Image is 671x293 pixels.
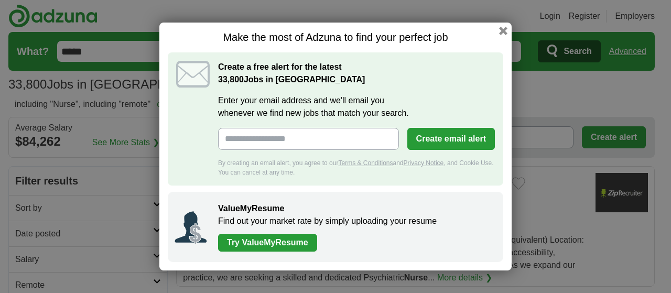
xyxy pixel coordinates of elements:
[176,61,210,88] img: icon_email.svg
[218,234,317,252] a: Try ValueMyResume
[218,75,365,84] strong: Jobs in [GEOGRAPHIC_DATA]
[218,61,495,86] h2: Create a free alert for the latest
[218,202,493,215] h2: ValueMyResume
[407,128,495,150] button: Create email alert
[218,215,493,227] p: Find out your market rate by simply uploading your resume
[218,158,495,177] div: By creating an email alert, you agree to our and , and Cookie Use. You can cancel at any time.
[168,31,503,44] h1: Make the most of Adzuna to find your perfect job
[404,159,444,167] a: Privacy Notice
[218,94,495,120] label: Enter your email address and we'll email you whenever we find new jobs that match your search.
[338,159,393,167] a: Terms & Conditions
[218,73,244,86] span: 33,800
